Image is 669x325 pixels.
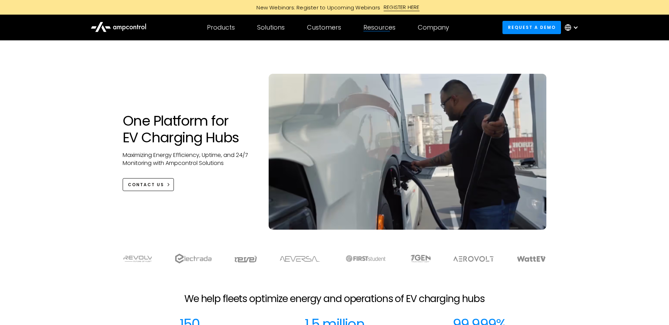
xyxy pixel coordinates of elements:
img: WattEV logo [517,256,546,262]
div: Products [207,24,235,31]
img: electrada logo [175,254,212,263]
div: Solutions [257,24,285,31]
a: New Webinars: Register to Upcoming WebinarsREGISTER HERE [178,3,491,11]
h1: One Platform for EV Charging Hubs [123,112,255,146]
div: CONTACT US [128,182,164,188]
img: Aerovolt Logo [453,256,494,262]
h2: We help fleets optimize energy and operations of EV charging hubs [184,293,485,305]
div: Customers [307,24,341,31]
div: Company [418,24,449,31]
div: Resources [363,24,395,31]
div: REGISTER HERE [384,3,420,11]
a: CONTACT US [123,178,174,191]
div: New Webinars: Register to Upcoming Webinars [249,4,384,11]
p: Maximizing Energy Efficiency, Uptime, and 24/7 Monitoring with Ampcontrol Solutions [123,151,255,167]
a: Request a demo [502,21,561,34]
